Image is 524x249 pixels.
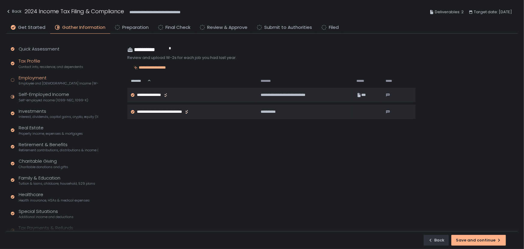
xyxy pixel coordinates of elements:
div: Family & Education [19,175,95,186]
span: Additional income and deductions [19,215,74,219]
button: Back [424,235,449,246]
div: Special Situations [19,208,74,220]
div: Charitable Giving [19,158,68,169]
span: Tuition & loans, childcare, household, 529 plans [19,181,95,186]
span: Interest, dividends, capital gains, crypto, equity (1099s, K-1s) [19,115,98,119]
div: Tax Profile [19,58,83,69]
h1: 2024 Income Tax Filing & Compliance [25,7,124,15]
span: Review & Approve [207,24,247,31]
span: Self-employed income (1099-NEC, 1099-K) [19,98,88,103]
div: Retirement & Benefits [19,141,98,153]
span: Contact info, residence, and dependents [19,65,83,69]
span: Property income, expenses & mortgages [19,131,83,136]
span: Preparation [122,24,149,31]
span: Submit to Authorities [264,24,312,31]
div: Healthcare [19,191,90,203]
button: Back [6,7,22,17]
div: Back [6,8,22,15]
span: Gather Information [62,24,105,31]
div: Real Estate [19,124,83,136]
div: Employment [19,75,98,86]
div: Back [428,238,444,243]
span: Target date: [DATE] [474,8,512,16]
span: Charitable donations and gifts [19,165,68,169]
span: Get Started [18,24,45,31]
span: Employee and [DEMOGRAPHIC_DATA] income (W-2s) [19,81,98,86]
div: Self-Employed Income [19,91,88,103]
span: Retirement contributions, distributions & income (1099-R, 5498) [19,148,98,152]
button: Save and continue [451,235,506,246]
div: Save and continue [456,238,501,243]
span: Deliverables: 2 [435,8,464,16]
div: Review and upload W-2s for each job you had last year. [127,55,416,60]
span: Final Check [165,24,190,31]
div: Investments [19,108,98,119]
div: Quick Assessment [19,46,59,53]
span: Filed [329,24,339,31]
div: Tax Payments & Refunds [19,225,81,236]
span: Health insurance, HSAs & medical expenses [19,198,90,203]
